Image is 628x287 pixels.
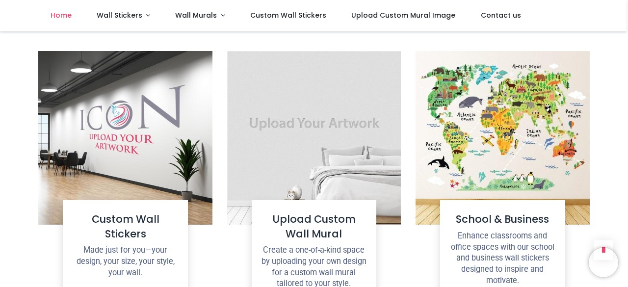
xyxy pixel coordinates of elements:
h4: Custom Wall Stickers [71,212,180,241]
span: Upload Custom Mural Image [351,10,455,20]
span: Custom Wall Stickers [250,10,326,20]
h4: Upload Custom Wall Mural [260,212,368,241]
span: Wall Murals [175,10,217,20]
p: Made just for you—your design, your size, your style, your wall. [71,245,180,278]
p: Enhance classrooms and office spaces with our school and business wall stickers designed to inspi... [448,231,557,287]
span: Wall Stickers [97,10,142,20]
h4: School & Business [448,212,557,226]
iframe: Brevo live chat [589,248,618,277]
span: Contact us [481,10,521,20]
span: Home [51,10,72,20]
